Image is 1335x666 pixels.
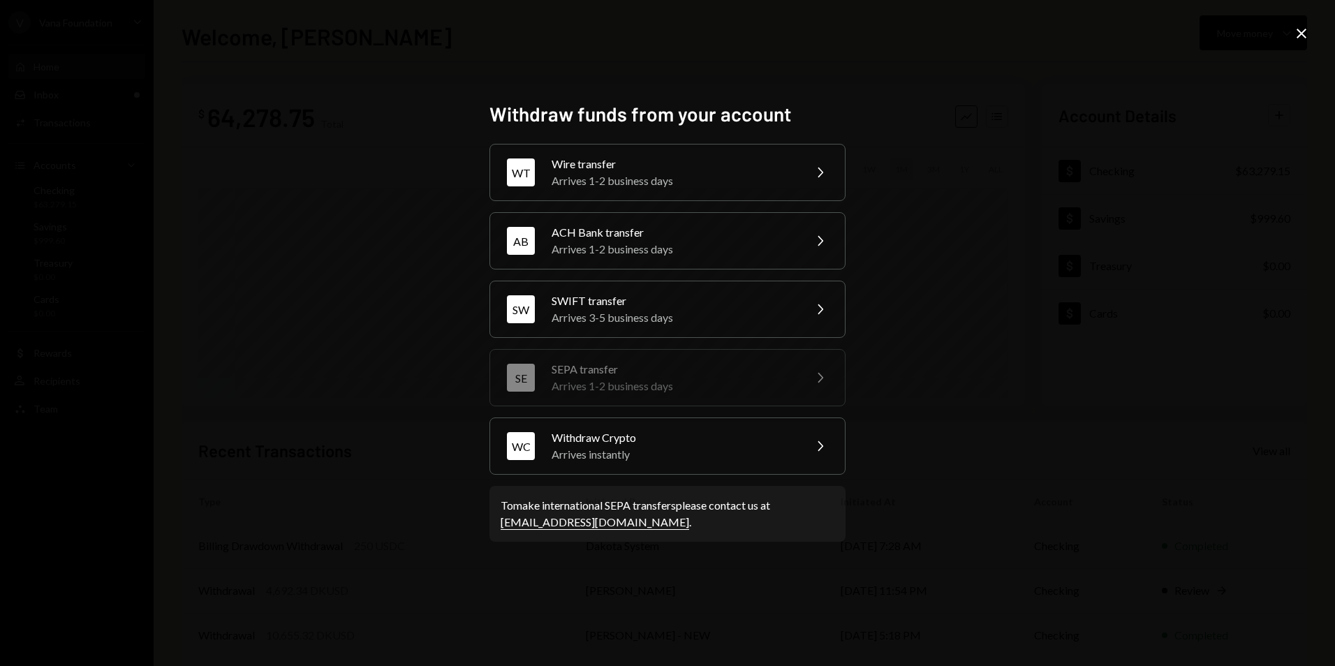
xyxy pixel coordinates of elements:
div: Arrives 1-2 business days [552,172,795,189]
div: WT [507,158,535,186]
div: SE [507,364,535,392]
div: ACH Bank transfer [552,224,795,241]
div: Wire transfer [552,156,795,172]
button: WTWire transferArrives 1-2 business days [489,144,846,201]
div: Arrives 1-2 business days [552,378,795,394]
div: Withdraw Crypto [552,429,795,446]
div: To make international SEPA transfers please contact us at . [501,497,834,531]
div: AB [507,227,535,255]
a: [EMAIL_ADDRESS][DOMAIN_NAME] [501,515,689,530]
button: SWSWIFT transferArrives 3-5 business days [489,281,846,338]
div: SWIFT transfer [552,293,795,309]
button: WCWithdraw CryptoArrives instantly [489,417,846,475]
div: Arrives instantly [552,446,795,463]
button: SESEPA transferArrives 1-2 business days [489,349,846,406]
button: ABACH Bank transferArrives 1-2 business days [489,212,846,269]
h2: Withdraw funds from your account [489,101,846,128]
div: Arrives 3-5 business days [552,309,795,326]
div: Arrives 1-2 business days [552,241,795,258]
div: SEPA transfer [552,361,795,378]
div: SW [507,295,535,323]
div: WC [507,432,535,460]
